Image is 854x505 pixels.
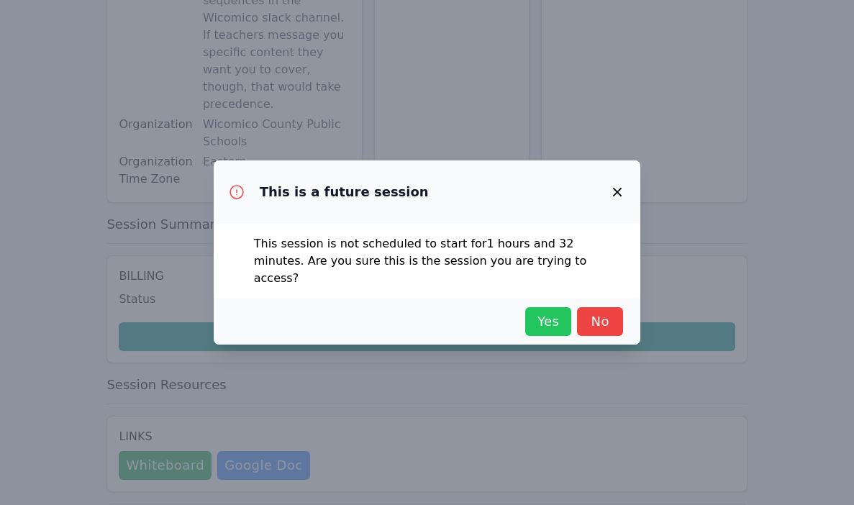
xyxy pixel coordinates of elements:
p: This session is not scheduled to start for 1 hours and 32 minutes . Are you sure this is the sess... [254,235,601,287]
h3: This is a future session [260,183,429,201]
span: Yes [532,311,564,332]
button: No [577,307,623,336]
span: No [584,311,616,332]
button: Yes [525,307,571,336]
